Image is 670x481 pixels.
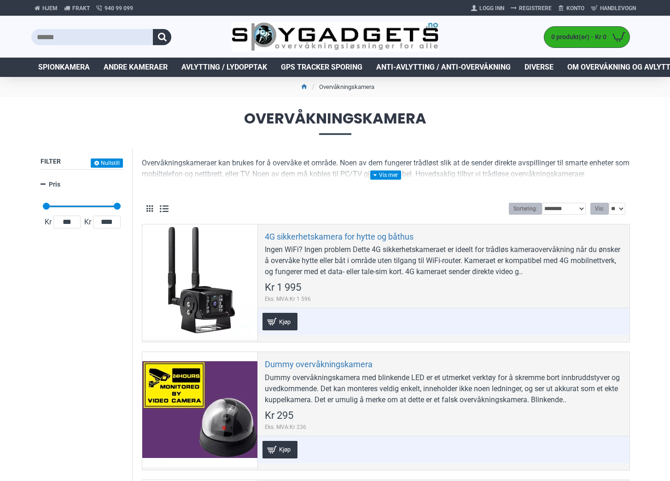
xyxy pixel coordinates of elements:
span: Overvåkningskamera [31,111,639,135]
a: Diverse [518,58,560,77]
a: Avlytting / Lydopptak [175,58,274,77]
div: Dummy overvåkningskamera med blinkende LED er et utmerket verktøy for å skremme bort innbruddstyv... [265,372,623,405]
span: Konto [566,4,584,12]
span: Avlytting / Lydopptak [181,62,267,73]
a: GPS Tracker Sporing [274,58,369,77]
span: Frakt [72,4,90,12]
span: Kjøp [277,319,293,325]
a: Dummy overvåkningskamera [265,359,373,370]
span: Eks. MVA:Kr 236 [265,423,306,431]
a: Dummy overvåkningskamera Dummy overvåkningskamera [142,352,257,467]
p: Overvåkningskameraer kan brukes for å overvåke et område. Noen av dem fungerer trådløst slik at d... [142,158,630,180]
span: Hjem [42,4,58,12]
a: Spionkamera [31,58,97,77]
span: 0 produkt(er) - Kr 0 [544,32,609,42]
span: Andre kameraer [104,62,168,73]
button: Nullstill [91,158,123,168]
a: 4G sikkerhetskamera for hytte og båthus 4G sikkerhetskamera for hytte og båthus [142,224,257,340]
span: Kr [43,217,53,228]
span: Handlevogn [600,4,636,12]
span: Kr 295 [265,411,293,421]
span: Spionkamera [38,62,90,73]
div: Ingen WiFi? Ingen problem Dette 4G sikkerhetskameraet er ideelt for trådløs kameraovervåkning når... [265,244,623,277]
span: Eks. MVA:Kr 1 596 [265,295,311,303]
span: Filter [41,158,61,165]
span: Anti-avlytting / Anti-overvåkning [376,62,511,73]
span: Registrere [519,4,552,12]
a: Anti-avlytting / Anti-overvåkning [369,58,518,77]
span: Kr 1 995 [265,282,301,293]
label: Vis: [590,203,609,215]
img: SpyGadgets.no [232,22,438,52]
span: 940 99 099 [105,4,133,12]
span: Logg Inn [479,4,504,12]
label: Sortering: [509,203,542,215]
span: GPS Tracker Sporing [281,62,362,73]
a: Pris [41,176,123,193]
a: Andre kameraer [97,58,175,77]
a: Konto [555,1,588,16]
span: Diverse [524,62,553,73]
span: Kjøp [277,446,293,452]
span: Kr [82,217,93,228]
a: 0 produkt(er) - Kr 0 [544,27,629,47]
a: Logg Inn [468,1,507,16]
a: Registrere [507,1,555,16]
a: 4G sikkerhetskamera for hytte og båthus [265,231,414,242]
a: Handlevogn [588,1,639,16]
